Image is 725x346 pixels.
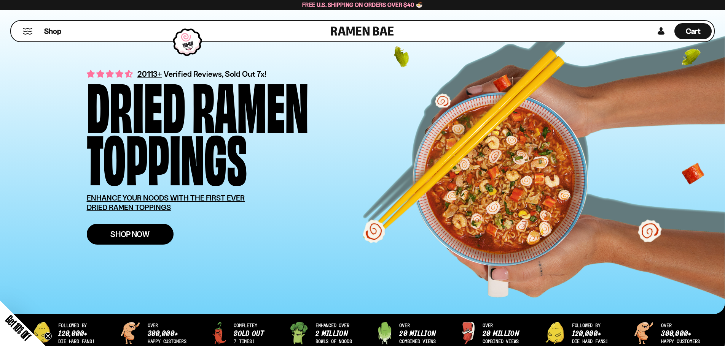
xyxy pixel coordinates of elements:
[44,23,61,39] a: Shop
[87,193,245,212] u: ENHANCE YOUR NOODS WITH THE FIRST EVER DRIED RAMEN TOPPINGS
[44,332,52,340] button: Close teaser
[302,1,423,8] span: Free U.S. Shipping on Orders over $40 🍜
[110,230,150,238] span: Shop Now
[22,28,33,35] button: Mobile Menu Trigger
[3,313,33,343] span: Get 10% Off
[686,27,701,36] span: Cart
[87,78,185,130] div: Dried
[44,26,61,36] span: Shop
[674,21,712,41] a: Cart
[192,78,309,130] div: Ramen
[87,224,174,245] a: Shop Now
[87,130,247,182] div: Toppings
